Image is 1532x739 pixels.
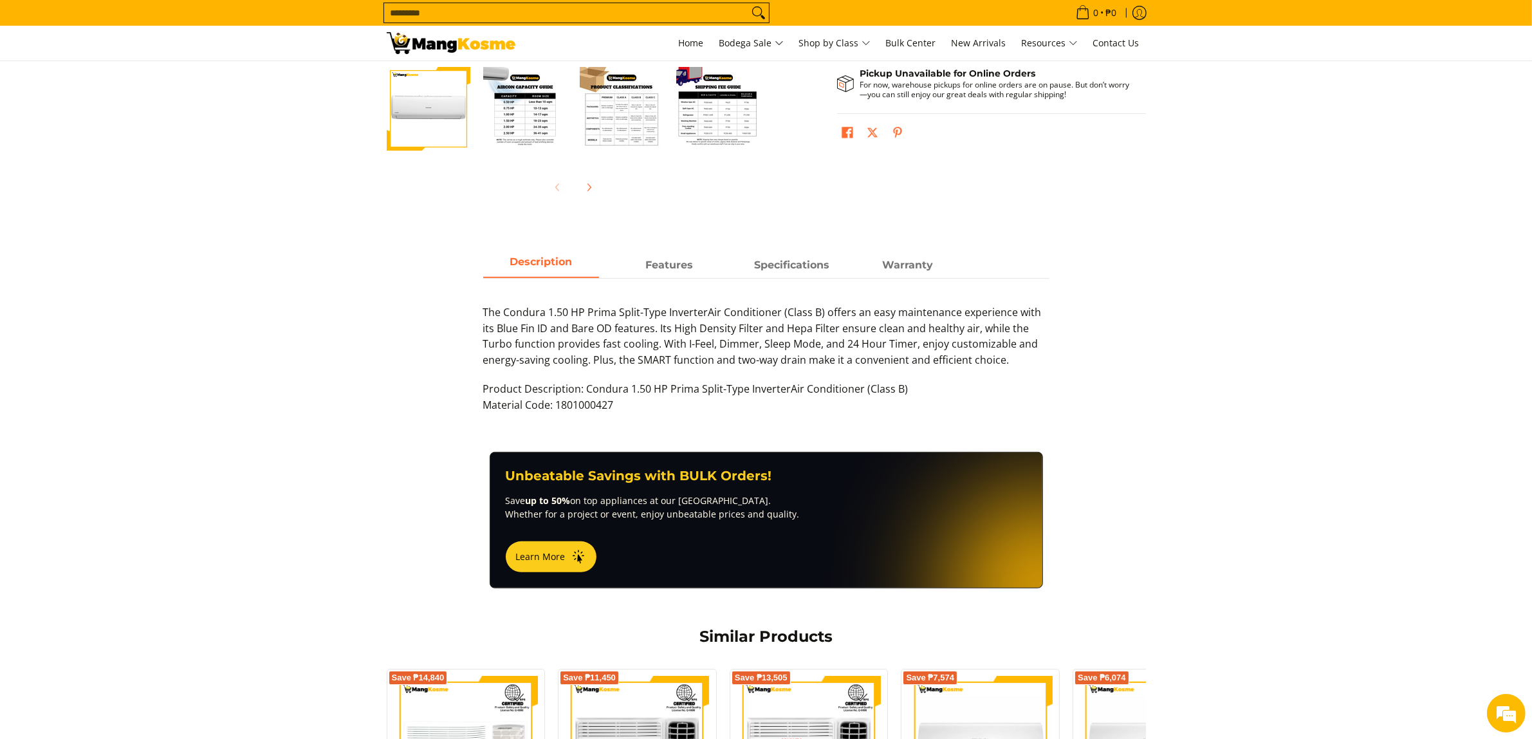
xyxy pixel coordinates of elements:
span: Features [612,254,728,277]
span: 0 [1092,8,1101,17]
h2: Similar Products [483,627,1049,646]
a: Post on X [863,124,881,145]
strong: up to 50% [526,494,571,507]
button: Learn More [506,541,596,572]
span: Resources [1022,35,1078,51]
span: Save ₱11,450 [563,674,616,682]
a: Resources [1015,26,1084,61]
span: Save ₱14,840 [392,674,445,682]
span: Warranty [850,254,966,277]
span: Save ₱13,505 [735,674,788,682]
a: Pin on Pinterest [889,124,907,145]
span: Description [483,254,599,277]
p: The Condura 1.50 HP Prima Split-Type InverterAir Conditioner (Class B) offers an easy maintenance... [483,304,1049,381]
p: Product Description: Condura 1.50 HP Prima Split-Type InverterAir Conditioner (Class B) Material ... [483,381,1049,426]
img: Condura 1.50 HP Prima Split-Type InverterAir Conditioner (Class B)-2 [483,67,567,151]
a: Shop by Class [793,26,877,61]
a: Description 1 [612,254,728,278]
a: Unbeatable Savings with BULK Orders! Saveup to 50%on top appliances at our [GEOGRAPHIC_DATA]. Whe... [490,452,1043,588]
span: • [1072,6,1121,20]
img: Condura 1.50 HP Prima Split-Type InverterAir Conditioner (Class B)-3 [580,67,663,151]
img: Condura 1.50 HP Prima Split-Type InverterAir Conditioner (Class B)-1 [387,88,470,130]
span: Bulk Center [886,37,936,49]
span: We're online! [75,162,178,292]
span: ₱0 [1104,8,1119,17]
span: Home [679,37,704,49]
textarea: Type your message and hit 'Enter' [6,351,245,397]
span: Shop by Class [799,35,871,51]
a: Description 2 [734,254,850,278]
span: Save ₱6,074 [1078,674,1126,682]
div: Minimize live chat window [211,6,242,37]
h3: Unbeatable Savings with BULK Orders! [506,468,1027,484]
img: Condura 1.50 HP Prima Split-Type InverterAir Conditioner (Class B) | Mang Kosme [387,32,515,54]
a: Contact Us [1087,26,1146,61]
a: Description 3 [850,254,966,278]
span: New Arrivals [952,37,1006,49]
span: Specifications [734,254,850,277]
span: Bodega Sale [719,35,784,51]
a: Bodega Sale [713,26,790,61]
a: Home [672,26,710,61]
button: Next [575,173,603,201]
span: Contact Us [1093,37,1140,49]
span: Save ₱7,574 [906,674,954,682]
button: Search [748,3,769,23]
p: Save on top appliances at our [GEOGRAPHIC_DATA]. Whether for a project or event, enjoy unbeatable... [506,494,1027,521]
strong: Pickup Unavailable for Online Orders [860,68,1036,79]
a: New Arrivals [945,26,1013,61]
nav: Main Menu [528,26,1146,61]
a: Description [483,254,599,278]
a: Bulk Center [880,26,943,61]
a: Share on Facebook [838,124,856,145]
div: Chat with us now [67,72,216,89]
div: Description [483,278,1049,426]
img: Condura 1.50 HP Prima Split-Type InverterAir Conditioner (Class B)-4 [676,67,760,151]
p: For now, warehouse pickups for online orders are on pause. But don’t worry—you can still enjoy ou... [860,80,1133,99]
